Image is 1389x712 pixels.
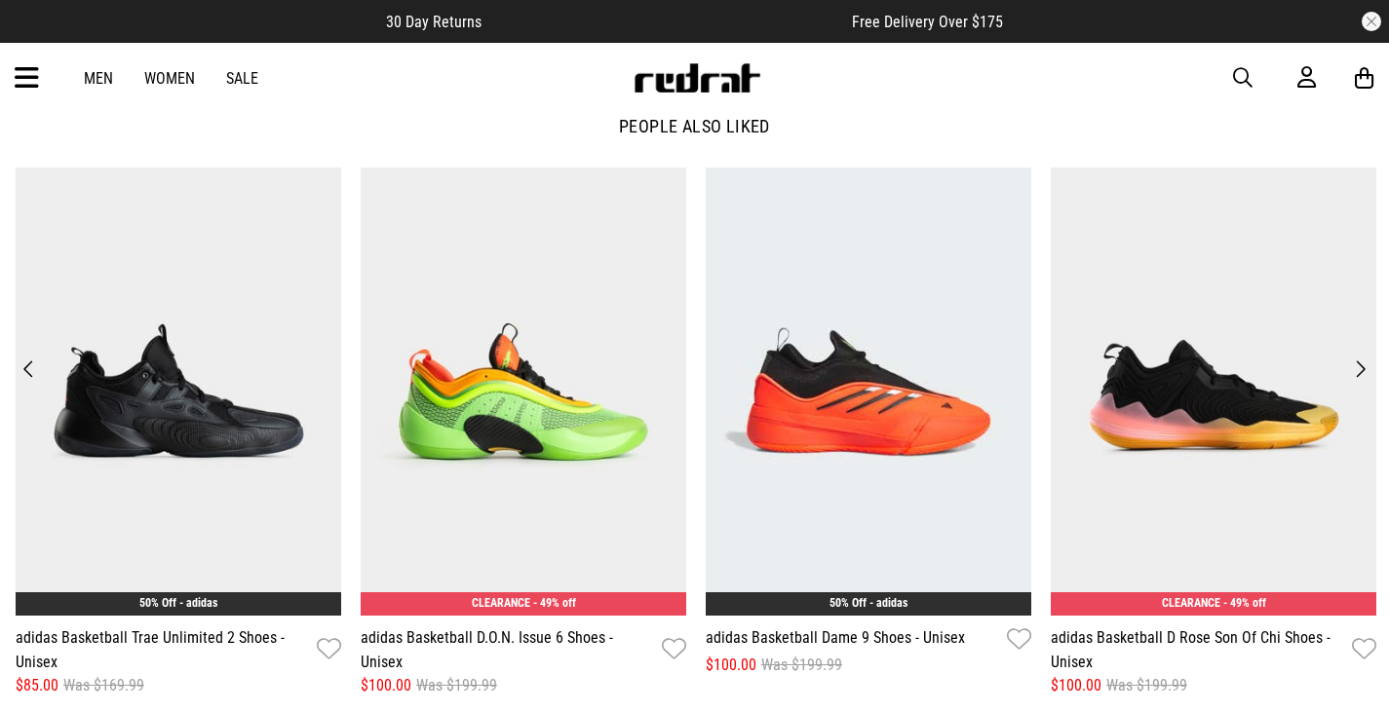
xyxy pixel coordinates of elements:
[830,596,907,610] a: 50% Off - adidas
[139,596,217,610] a: 50% Off - adidas
[533,596,576,610] span: - 49% off
[633,63,761,93] img: Redrat logo
[416,674,497,697] span: Was $199.99
[706,654,756,677] span: $100.00
[16,674,58,697] span: $85.00
[144,69,195,88] a: Women
[1223,596,1266,610] span: - 49% off
[472,596,530,610] span: CLEARANCE
[226,69,258,88] a: Sale
[1051,674,1101,697] span: $100.00
[84,69,113,88] a: Men
[361,168,686,616] img: Adidas Basketball D.o.n. Issue 6 Shoes - Unisex in Green
[16,115,1373,138] p: People also liked
[386,13,482,31] span: 30 Day Returns
[521,12,813,31] iframe: Customer reviews powered by Trustpilot
[1162,596,1220,610] span: CLEARANCE
[706,168,1031,616] img: Adidas Basketball Dame 9 Shoes - Unisex in Red
[761,654,842,677] span: Was $199.99
[361,625,654,674] a: adidas Basketball D.O.N. Issue 6 Shoes - Unisex
[1051,625,1344,674] a: adidas Basketball D Rose Son Of Chi Shoes - Unisex
[1106,674,1187,697] span: Was $199.99
[16,168,341,616] img: Adidas Basketball Trae Unlimited 2 Shoes - Unisex in Black
[361,674,411,697] span: $100.00
[706,625,965,654] a: adidas Basketball Dame 9 Shoes - Unisex
[852,13,1003,31] span: Free Delivery Over $175
[63,674,144,697] span: Was $169.99
[1051,168,1376,616] img: Adidas Basketball D Rose Son Of Chi Shoes - Unisex in Black
[16,625,309,674] a: adidas Basketball Trae Unlimited 2 Shoes - Unisex
[1347,356,1373,383] button: Next
[16,356,42,383] button: Previous
[16,8,74,66] button: Open LiveChat chat widget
